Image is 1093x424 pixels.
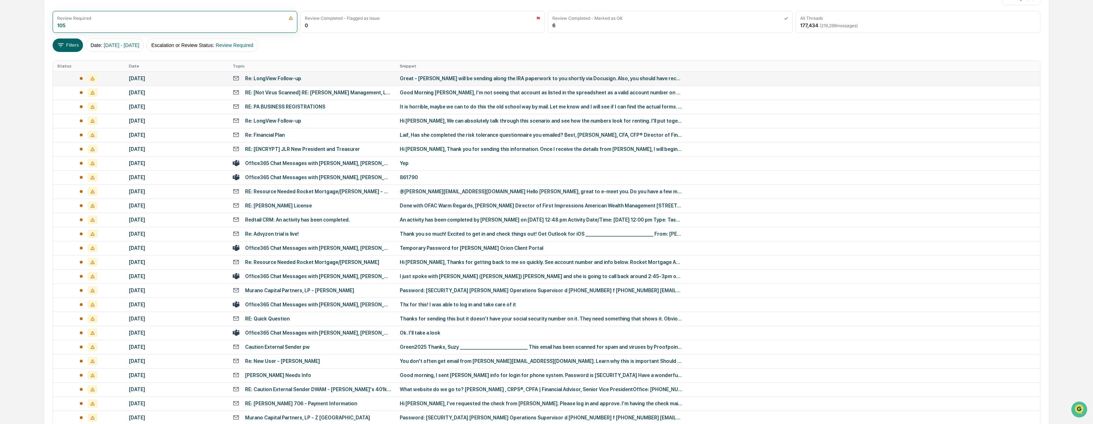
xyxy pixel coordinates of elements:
[48,86,90,99] a: 🗄️Attestations
[70,120,85,125] span: Pylon
[305,22,308,28] div: 0
[129,330,224,336] div: [DATE]
[400,217,682,223] div: An activity has been completed by [PERSON_NAME] on [DATE] 12:48 pm Activity Date/Time: [DATE] 12:...
[129,273,224,279] div: [DATE]
[245,245,392,251] div: Office365 Chat Messages with [PERSON_NAME], [PERSON_NAME] on [DATE]
[104,42,139,48] span: [DATE] - [DATE]
[400,104,682,110] div: It is horrible, maybe we can to do this the old school way by mail. Let me know and I will see if...
[400,273,682,279] div: I just spoke with [PERSON_NAME] ([PERSON_NAME]) [PERSON_NAME] and she is going to call back aroun...
[7,15,129,26] p: How can we help?
[400,401,682,406] div: Hi [PERSON_NAME], I’ve requested the check from [PERSON_NAME]. Please log in and approve. I’m hav...
[58,89,88,96] span: Attestations
[245,401,357,406] div: RE: [PERSON_NAME] 706 - Payment Information
[396,61,1040,71] th: Snippet
[129,146,224,152] div: [DATE]
[400,387,682,392] div: What website do we go to? [PERSON_NAME] , CRPS®, CPFA | Financial Advisor, Senior Vice President ...
[245,302,392,307] div: Office365 Chat Messages with [PERSON_NAME], [PERSON_NAME] on [DATE]
[129,259,224,265] div: [DATE]
[800,16,823,21] div: All Threads
[536,16,540,20] img: icon
[245,203,312,208] div: RE: [PERSON_NAME] License
[820,23,858,28] span: ( 219,299 messages)
[400,316,682,322] div: Thanks for sending this but it doesn’t have your social security number on it. They need somethin...
[129,401,224,406] div: [DATE]
[129,104,224,110] div: [DATE]
[129,76,224,81] div: [DATE]
[129,302,224,307] div: [DATE]
[57,22,66,28] div: 105
[129,118,224,124] div: [DATE]
[216,42,254,48] span: Review Required
[129,160,224,166] div: [DATE]
[400,203,682,208] div: Done with OFAC Warm Regards, [PERSON_NAME] Director of First Impressions American Wealth Manageme...
[129,415,224,420] div: [DATE]
[400,259,682,265] div: Hi [PERSON_NAME], Thanks for getting back to me so quickly. See account number and info below. Ro...
[289,16,293,20] img: icon
[51,90,57,95] div: 🗄️
[129,217,224,223] div: [DATE]
[7,90,13,95] div: 🖐️
[400,358,682,364] div: You don't often get email from [PERSON_NAME][EMAIL_ADDRESS][DOMAIN_NAME]. Learn why this is impor...
[86,39,144,52] button: Date:[DATE] - [DATE]
[400,344,682,350] div: Green2025 Thanks, Suzy ________________________________ This email has been scanned for spam and ...
[245,273,392,279] div: Office365 Chat Messages with [PERSON_NAME], [PERSON_NAME], [PERSON_NAME] on [DATE]
[129,358,224,364] div: [DATE]
[228,61,396,71] th: Topic
[400,132,682,138] div: Laif, Has she completed the risk tolerance questionnaire you emailed? Best, [PERSON_NAME], CFA, C...
[24,54,116,61] div: Start new chat
[57,16,91,21] div: Review Required
[129,231,224,237] div: [DATE]
[129,245,224,251] div: [DATE]
[245,330,392,336] div: Office365 Chat Messages with [PERSON_NAME], [PERSON_NAME] on [DATE]
[245,175,392,180] div: Office365 Chat Messages with [PERSON_NAME], [PERSON_NAME] on [DATE]
[245,118,301,124] div: Re: LongView Follow-up
[129,132,224,138] div: [DATE]
[24,61,89,67] div: We're available if you need us!
[784,16,788,20] img: icon
[552,22,556,28] div: 6
[245,146,360,152] div: RE: [ENCRYPT] JLR New President and Treasurer
[129,372,224,378] div: [DATE]
[129,175,224,180] div: [DATE]
[147,39,258,52] button: Escalation or Review Status:Review Required
[129,203,224,208] div: [DATE]
[245,104,325,110] div: RE: PA BUSINESS REGISTRATIONS
[400,302,682,307] div: Thx for this! I was able to log in and take care of it
[245,358,320,364] div: Re: New User - [PERSON_NAME]
[245,344,310,350] div: Caution External Sender pw
[1070,401,1089,420] iframe: Open customer support
[7,54,20,67] img: 1746055101610-c473b297-6a78-478c-a979-82029cc54cd1
[14,102,44,110] span: Data Lookup
[245,231,299,237] div: Re: Advyzon trial is live!
[245,160,392,166] div: Office365 Chat Messages with [PERSON_NAME], [PERSON_NAME] on [DATE]
[245,90,392,95] div: RE: [Not Virus Scanned] RE: [PERSON_NAME] Management, LLC - [PERSON_NAME] [PERSON_NAME] [ thread:...
[125,61,228,71] th: Date
[4,100,47,112] a: 🔎Data Lookup
[120,56,129,65] button: Start new chat
[53,61,125,71] th: Status
[129,189,224,194] div: [DATE]
[245,217,350,223] div: Redtail CRM: An activity has been completed.
[400,415,682,420] div: Password: [SECURITY_DATA] [PERSON_NAME] Operations Supervisor d [PHONE_NUMBER] f [PHONE_NUMBER] [...
[4,86,48,99] a: 🖐️Preclearance
[14,89,46,96] span: Preclearance
[400,90,682,95] div: Good Morning [PERSON_NAME], I’m not seeing that account as listed in the spreadsheet as a valid a...
[129,288,224,293] div: [DATE]
[400,288,682,293] div: Password: [SECURITY_DATA] [PERSON_NAME] Operations Supervisor d [PHONE_NUMBER] f [PHONE_NUMBER] [...
[400,175,682,180] div: 861790
[129,344,224,350] div: [DATE]
[50,119,85,125] a: Powered byPylon
[53,39,83,52] button: Filters
[400,189,682,194] div: @[PERSON_NAME][EMAIL_ADDRESS][DOMAIN_NAME] Hello [PERSON_NAME], great to e-meet you. Do you have ...
[400,118,682,124] div: Hi [PERSON_NAME], We can absolutely talk through this scenario and see how the numbers look for r...
[245,415,370,420] div: Murano Capital Partners, LP - Z [GEOGRAPHIC_DATA]
[305,16,380,21] div: Review Completed - Flagged as Issue
[245,189,392,194] div: RE: Resource Needed Rocket Mortgage/[PERSON_NAME] - Cypress Wealth
[400,231,682,237] div: Thank you so much! Excited to get in and check things out! Get Outlook for iOS __________________...
[400,76,682,81] div: Great - [PERSON_NAME] will be sending along the IRA paperwork to you shortly via Docusign. Also, ...
[400,160,682,166] div: Yep
[245,387,392,392] div: RE: Caution External Sender DWAM - [PERSON_NAME]'s 401k Plan [ ref:!00D3006J2H.!500Uy0cmtUB:ref ]
[245,259,379,265] div: Re: Resource Needed Rocket Mortgage/[PERSON_NAME]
